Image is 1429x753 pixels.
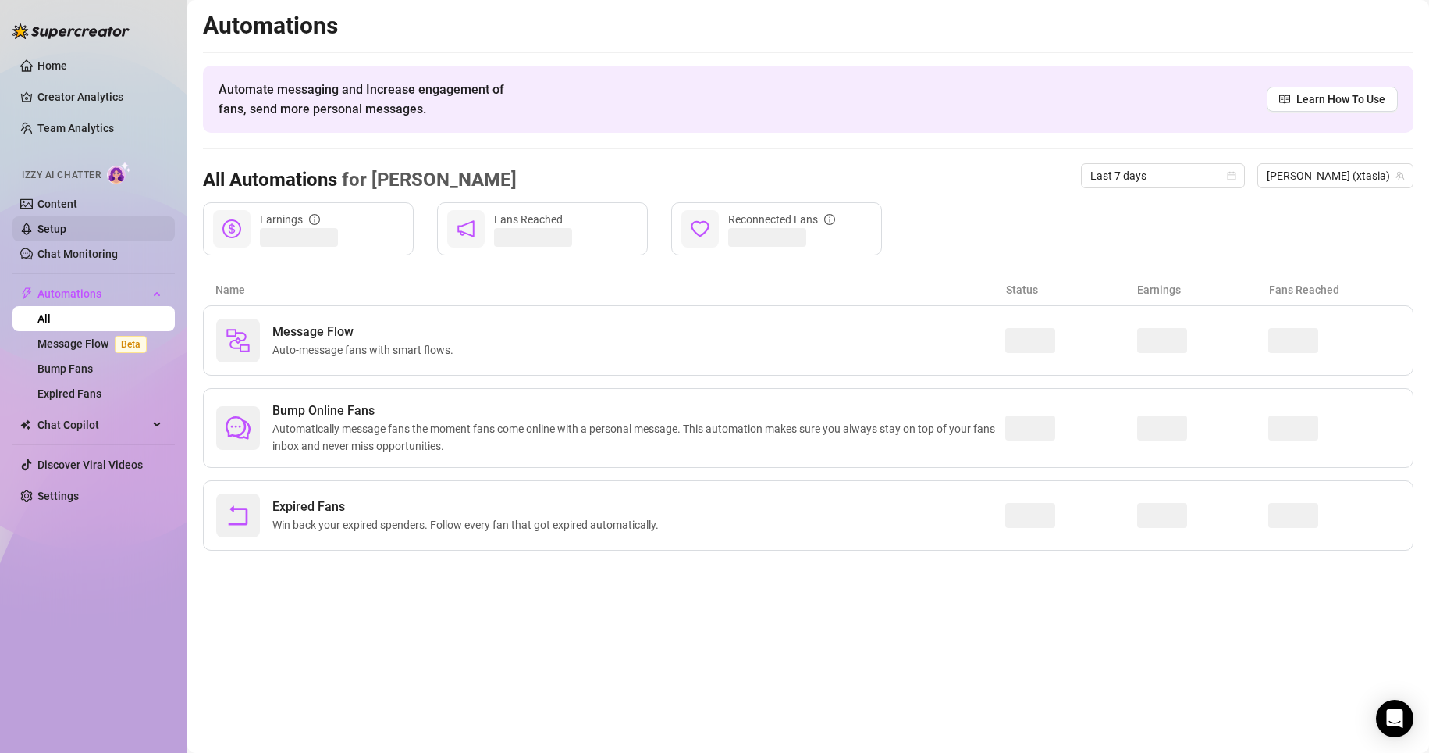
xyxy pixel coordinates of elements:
a: Discover Viral Videos [37,459,143,471]
a: Message FlowBeta [37,337,153,350]
span: info-circle [824,214,835,225]
a: Chat Monitoring [37,248,118,260]
span: Last 7 days [1090,164,1235,187]
span: dollar [222,219,241,238]
span: calendar [1227,171,1236,180]
span: Learn How To Use [1296,91,1385,108]
a: Learn How To Use [1267,87,1398,112]
article: Fans Reached [1269,281,1401,298]
article: Status [1006,281,1138,298]
span: Message Flow [272,323,460,341]
span: for [PERSON_NAME] [337,169,517,191]
div: Open Intercom Messenger [1376,700,1413,737]
span: heart [691,219,709,238]
span: info-circle [309,214,320,225]
a: All [37,312,51,325]
span: Anastasia (xtasia) [1267,164,1404,187]
span: Expired Fans [272,498,665,516]
span: Beta [115,336,147,353]
span: Auto-message fans with smart flows. [272,341,460,359]
span: Automate messaging and Increase engagement of fans, send more personal messages. [219,80,519,119]
img: AI Chatter [107,162,131,184]
a: Bump Fans [37,362,93,375]
span: read [1279,94,1290,105]
span: team [1395,171,1405,180]
div: Reconnected Fans [728,211,835,228]
img: svg%3e [226,328,251,353]
span: thunderbolt [20,287,33,300]
span: Automatically message fans the moment fans come online with a personal message. This automation m... [272,420,1005,455]
span: comment [226,416,251,441]
a: Team Analytics [37,122,114,134]
a: Creator Analytics [37,84,162,109]
img: Chat Copilot [20,419,30,430]
span: Automations [37,281,148,306]
span: Chat Copilot [37,412,148,437]
article: Earnings [1137,281,1269,298]
span: Bump Online Fans [272,401,1005,420]
span: Izzy AI Chatter [22,168,101,183]
span: rollback [226,503,251,528]
h3: All Automations [203,168,517,193]
h2: Automations [203,11,1413,41]
span: Fans Reached [494,213,563,226]
img: logo-BBDzfeDw.svg [12,23,130,39]
article: Name [215,281,1006,298]
div: Earnings [260,211,320,228]
a: Home [37,59,67,72]
a: Expired Fans [37,387,101,400]
a: Settings [37,490,79,502]
a: Content [37,198,77,210]
span: Win back your expired spenders. Follow every fan that got expired automatically. [272,516,665,534]
a: Setup [37,223,66,235]
span: notification [457,219,475,238]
